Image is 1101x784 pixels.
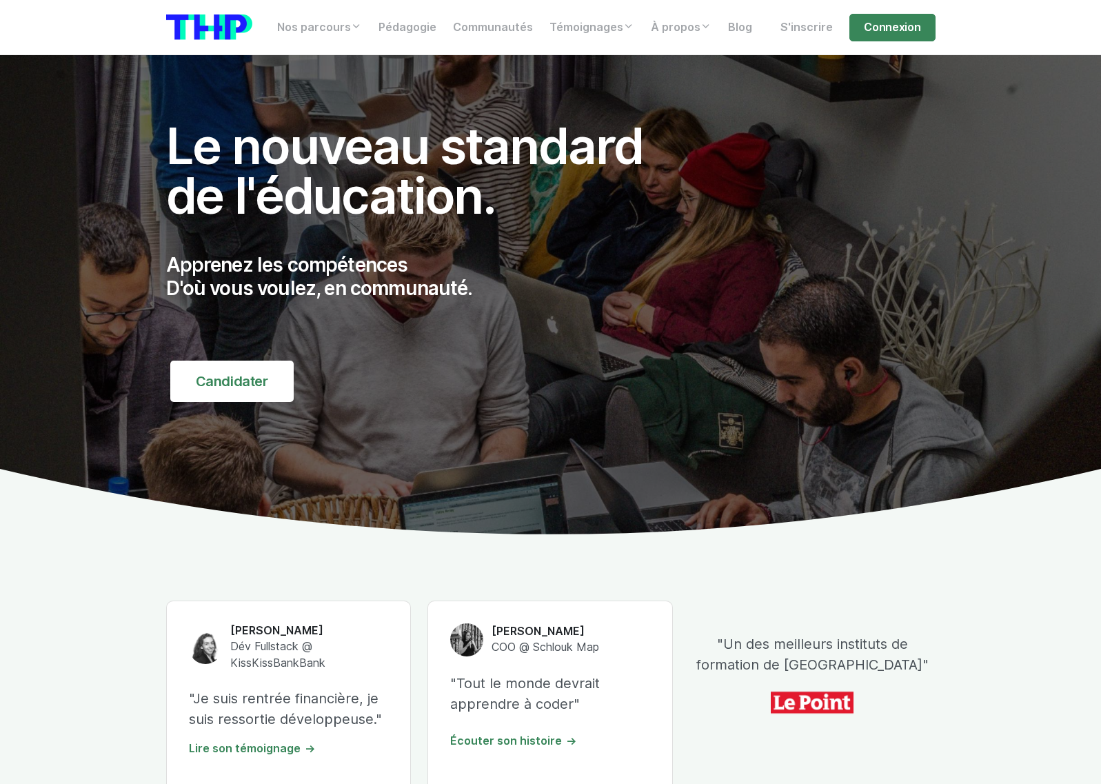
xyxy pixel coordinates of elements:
a: Connexion [849,14,935,41]
span: COO @ Schlouk Map [492,641,599,654]
img: Melisande [450,623,483,656]
a: Blog [720,14,760,41]
a: Lire son témoignage [189,742,316,755]
img: logo [166,14,252,40]
h6: [PERSON_NAME] [492,624,599,639]
p: "Un des meilleurs instituts de formation de [GEOGRAPHIC_DATA]" [689,634,935,675]
span: Dév Fullstack @ KissKissBankBank [230,640,325,670]
a: Témoignages [541,14,643,41]
p: Apprenez les compétences D'où vous voulez, en communauté. [166,254,674,300]
a: Candidater [170,361,294,402]
a: Nos parcours [269,14,370,41]
a: Pédagogie [370,14,445,41]
img: icon [771,686,853,719]
a: S'inscrire [772,14,841,41]
p: "Je suis rentrée financière, je suis ressortie développeuse." [189,688,389,730]
a: À propos [643,14,720,41]
h6: [PERSON_NAME] [230,623,389,639]
a: Communautés [445,14,541,41]
h1: Le nouveau standard de l'éducation. [166,121,674,221]
img: Claire [189,631,222,664]
a: Écouter son histoire [450,734,577,747]
p: "Tout le monde devrait apprendre à coder" [450,673,650,714]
